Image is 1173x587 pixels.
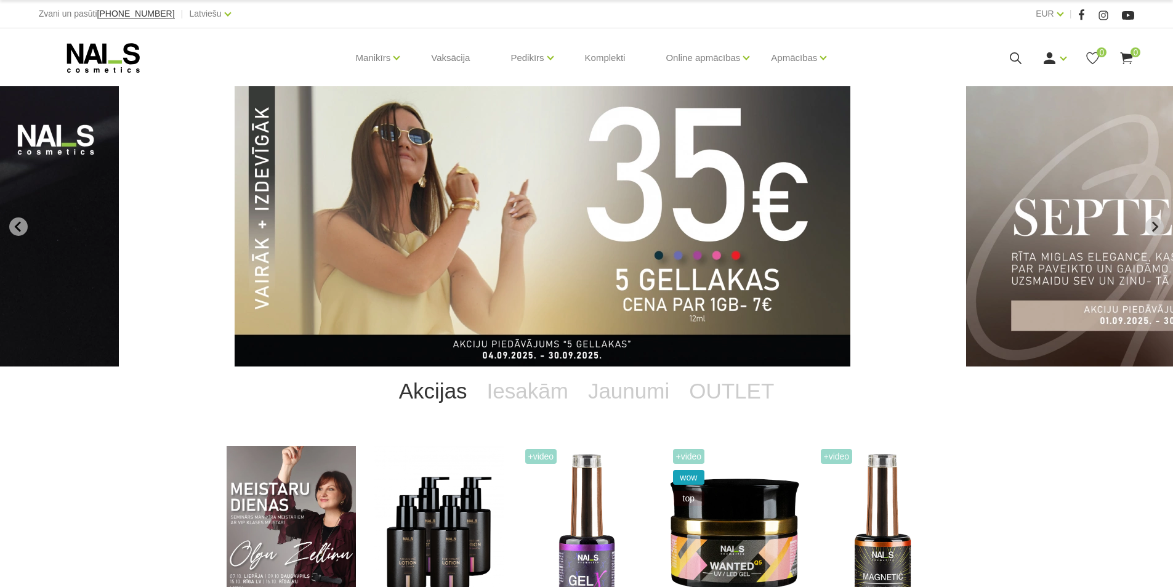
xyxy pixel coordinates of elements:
span: top [673,491,705,506]
li: 1 of 12 [235,86,938,366]
a: 0 [1119,51,1134,66]
span: wow [673,470,705,485]
a: Latviešu [190,6,222,21]
span: 0 [1131,47,1140,57]
a: Komplekti [575,28,635,87]
span: +Video [673,449,705,464]
a: EUR [1036,6,1054,21]
button: Go to last slide [9,217,28,236]
span: | [1070,6,1072,22]
span: +Video [821,449,853,464]
span: +Video [525,449,557,464]
a: Online apmācības [666,33,740,83]
a: Manikīrs [356,33,391,83]
a: Pedikīrs [510,33,544,83]
a: OUTLET [679,366,784,416]
a: Apmācības [771,33,817,83]
span: | [181,6,183,22]
a: 0 [1085,51,1100,66]
a: Jaunumi [578,366,679,416]
a: Akcijas [389,366,477,416]
span: 0 [1097,47,1106,57]
div: Zvani un pasūti [39,6,175,22]
a: Vaksācija [421,28,480,87]
a: [PHONE_NUMBER] [97,9,175,18]
button: Next slide [1145,217,1164,236]
a: Iesakām [477,366,578,416]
